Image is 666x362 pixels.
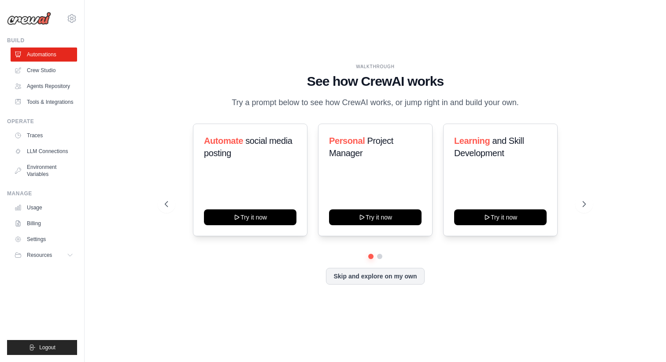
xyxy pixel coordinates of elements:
a: Environment Variables [11,160,77,181]
button: Skip and explore on my own [326,268,424,285]
div: Manage [7,190,77,197]
button: Try it now [204,209,296,225]
button: Logout [7,340,77,355]
a: Tools & Integrations [11,95,77,109]
span: Project Manager [329,136,393,158]
h1: See how CrewAI works [165,73,586,89]
a: Billing [11,216,77,230]
span: and Skill Development [454,136,524,158]
a: Usage [11,201,77,215]
a: Settings [11,232,77,246]
a: Traces [11,128,77,143]
button: Resources [11,248,77,262]
div: Build [7,37,77,44]
span: Learning [454,136,490,146]
img: Logo [7,12,51,25]
span: Personal [329,136,365,146]
span: social media posting [204,136,292,158]
span: Automate [204,136,243,146]
span: Logout [39,344,55,351]
a: Crew Studio [11,63,77,77]
button: Try it now [329,209,422,225]
button: Try it now [454,209,547,225]
a: Agents Repository [11,79,77,93]
p: Try a prompt below to see how CrewAI works, or jump right in and build your own. [227,96,523,109]
div: WALKTHROUGH [165,63,586,70]
div: Operate [7,118,77,125]
a: LLM Connections [11,144,77,158]
a: Automations [11,48,77,62]
span: Resources [27,252,52,259]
